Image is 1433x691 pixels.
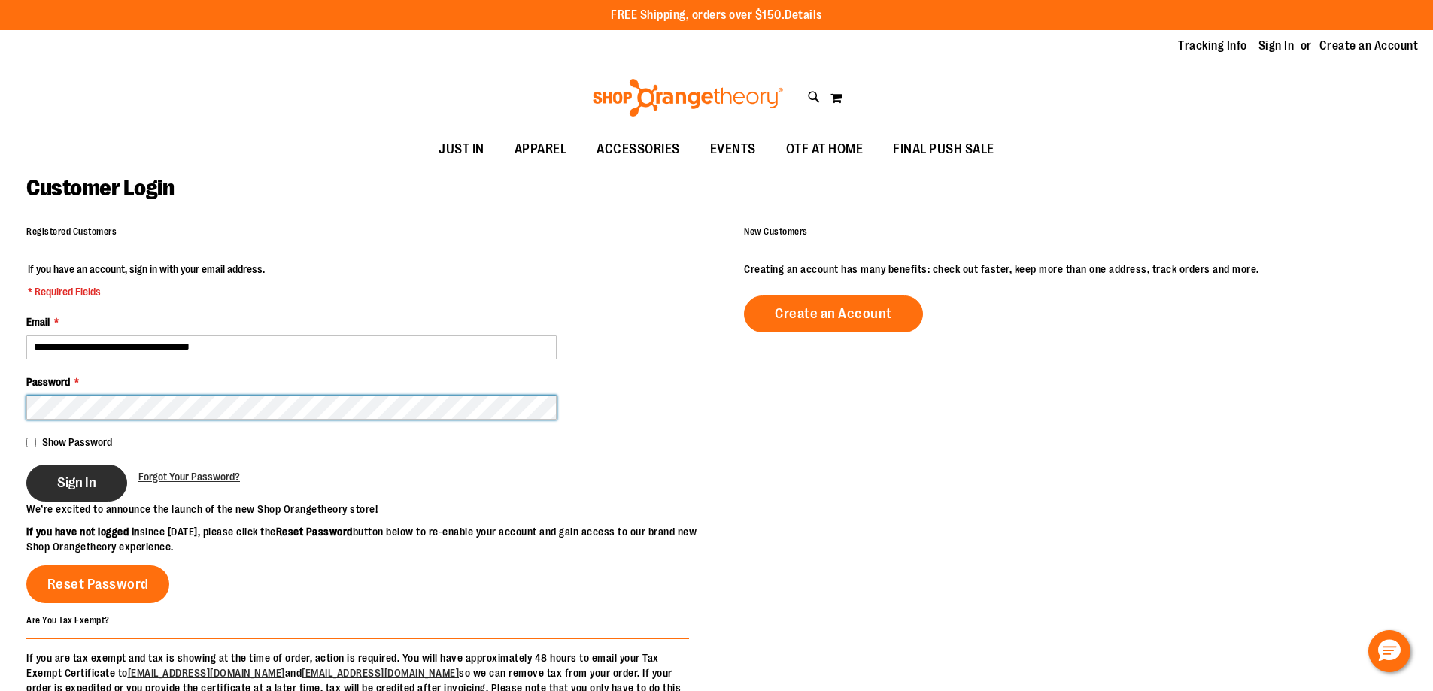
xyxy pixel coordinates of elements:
span: Email [26,316,50,328]
span: Password [26,376,70,388]
strong: Are You Tax Exempt? [26,614,110,625]
a: ACCESSORIES [581,132,695,167]
p: We’re excited to announce the launch of the new Shop Orangetheory store! [26,502,717,517]
strong: Registered Customers [26,226,117,237]
button: Sign In [26,465,127,502]
span: APPAREL [515,132,567,166]
legend: If you have an account, sign in with your email address. [26,262,266,299]
a: JUST IN [424,132,499,167]
strong: Reset Password [276,526,353,538]
span: * Required Fields [28,284,265,299]
a: Details [785,8,822,22]
span: Show Password [42,436,112,448]
span: EVENTS [710,132,756,166]
a: [EMAIL_ADDRESS][DOMAIN_NAME] [128,667,285,679]
a: Sign In [1258,38,1295,54]
a: OTF AT HOME [771,132,879,167]
a: Forgot Your Password? [138,469,240,484]
span: OTF AT HOME [786,132,864,166]
p: Creating an account has many benefits: check out faster, keep more than one address, track orders... [744,262,1407,277]
p: since [DATE], please click the button below to re-enable your account and gain access to our bran... [26,524,717,554]
span: Sign In [57,474,96,491]
a: Create an Account [744,295,923,332]
span: Create an Account [775,305,892,322]
a: EVENTS [695,132,771,167]
a: Create an Account [1319,38,1419,54]
span: FINAL PUSH SALE [893,132,994,166]
a: [EMAIL_ADDRESS][DOMAIN_NAME] [302,667,459,679]
img: Shop Orangetheory [591,79,785,117]
p: FREE Shipping, orders over $150. [611,7,822,24]
a: APPAREL [499,132,582,167]
span: JUST IN [439,132,484,166]
a: Tracking Info [1178,38,1247,54]
strong: If you have not logged in [26,526,140,538]
a: FINAL PUSH SALE [878,132,1009,167]
span: Forgot Your Password? [138,471,240,483]
span: Customer Login [26,175,174,201]
strong: New Customers [744,226,808,237]
span: Reset Password [47,576,149,593]
button: Hello, have a question? Let’s chat. [1368,630,1410,672]
span: ACCESSORIES [597,132,680,166]
a: Reset Password [26,565,169,603]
